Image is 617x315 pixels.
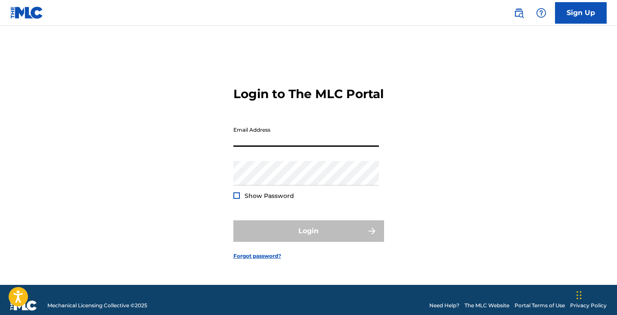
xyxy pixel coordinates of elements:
img: help [536,8,546,18]
a: Sign Up [555,2,607,24]
img: logo [10,300,37,311]
img: MLC Logo [10,6,43,19]
a: Forgot password? [233,252,281,260]
div: Drag [577,282,582,308]
a: Privacy Policy [570,302,607,309]
a: Portal Terms of Use [515,302,565,309]
h3: Login to The MLC Portal [233,86,384,102]
div: Help [533,4,550,22]
a: Need Help? [429,302,459,309]
a: Public Search [510,4,527,22]
a: The MLC Website [465,302,509,309]
span: Mechanical Licensing Collective © 2025 [47,302,147,309]
iframe: Chat Widget [574,274,617,315]
img: search [514,8,524,18]
span: Show Password [245,192,294,200]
